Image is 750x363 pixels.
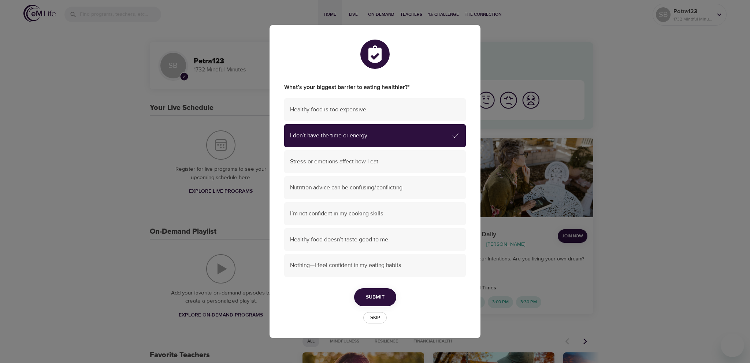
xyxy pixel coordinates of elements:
button: Skip [363,312,387,323]
span: Submit [366,293,385,302]
span: Nutrition advice can be confusing/conflicting [290,184,460,192]
span: Nothing—I feel confident in my eating habits [290,261,460,270]
span: I don’t have the time or energy [290,132,451,140]
span: Stress or emotions affect how I eat [290,158,460,166]
label: What’s your biggest barrier to eating healthier? [284,83,466,92]
span: Skip [367,314,383,322]
span: I’m not confident in my cooking skills [290,210,460,218]
span: Healthy food doesn’t taste good to me [290,236,460,244]
span: Healthy food is too expensive [290,105,460,114]
button: Submit [354,288,396,306]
